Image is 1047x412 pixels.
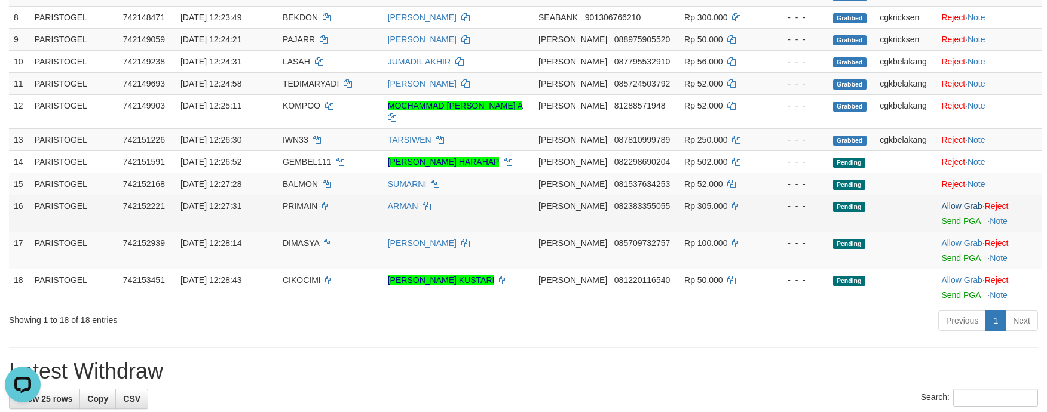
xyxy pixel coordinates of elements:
[123,157,165,167] span: 742151591
[30,94,118,128] td: PARISTOGEL
[180,79,241,88] span: [DATE] 12:24:58
[990,290,1008,300] a: Note
[30,195,118,232] td: PARISTOGEL
[875,94,936,128] td: cgkbelakang
[968,101,985,110] a: Note
[833,202,865,212] span: Pending
[985,275,1009,285] a: Reject
[30,72,118,94] td: PARISTOGEL
[9,269,30,306] td: 18
[30,128,118,150] td: PARISTOGEL
[773,134,823,146] div: - - -
[9,72,30,94] td: 11
[585,13,641,22] span: Copy 901306766210 to clipboard
[538,57,607,66] span: [PERSON_NAME]
[9,173,30,195] td: 15
[388,79,457,88] a: [PERSON_NAME]
[833,180,865,190] span: Pending
[941,57,965,66] a: Reject
[388,57,451,66] a: JUMADIL AKHIR
[833,136,867,146] span: Grabbed
[180,157,241,167] span: [DATE] 12:26:52
[941,157,965,167] a: Reject
[614,157,670,167] span: Copy 082298690204 to clipboard
[833,239,865,249] span: Pending
[283,238,319,248] span: DIMASYA
[180,135,241,144] span: [DATE] 12:26:30
[538,101,607,110] span: [PERSON_NAME]
[941,275,984,285] span: ·
[985,201,1009,211] a: Reject
[123,57,165,66] span: 742149238
[941,253,980,263] a: Send PGA
[941,135,965,144] a: Reject
[684,275,723,285] span: Rp 50.000
[875,28,936,50] td: cgkricksen
[684,157,727,167] span: Rp 502.000
[123,179,165,189] span: 742152168
[30,28,118,50] td: PARISTOGEL
[833,57,867,67] span: Grabbed
[968,179,985,189] a: Note
[538,35,607,44] span: [PERSON_NAME]
[773,33,823,45] div: - - -
[990,216,1008,226] a: Note
[684,238,727,248] span: Rp 100.000
[123,394,140,404] span: CSV
[388,201,418,211] a: ARMAN
[833,13,867,23] span: Grabbed
[941,290,980,300] a: Send PGA
[773,178,823,190] div: - - -
[936,128,1042,150] td: ·
[30,269,118,306] td: PARISTOGEL
[9,150,30,173] td: 14
[875,50,936,72] td: cgkbelakang
[875,6,936,28] td: cgkricksen
[614,201,670,211] span: Copy 082383355055 to clipboard
[9,128,30,150] td: 13
[87,394,108,404] span: Copy
[684,101,723,110] span: Rp 52.000
[180,57,241,66] span: [DATE] 12:24:31
[123,201,165,211] span: 742152221
[773,100,823,112] div: - - -
[985,238,1009,248] a: Reject
[941,201,982,211] a: Allow Grab
[968,35,985,44] a: Note
[388,101,523,110] a: MOCHAMMAD [PERSON_NAME] A
[180,35,241,44] span: [DATE] 12:24:21
[614,57,670,66] span: Copy 087795532910 to clipboard
[9,309,427,326] div: Showing 1 to 18 of 18 entries
[773,156,823,168] div: - - -
[180,179,241,189] span: [DATE] 12:27:28
[684,79,723,88] span: Rp 52.000
[123,135,165,144] span: 742151226
[123,79,165,88] span: 742149693
[941,275,982,285] a: Allow Grab
[30,150,118,173] td: PARISTOGEL
[9,28,30,50] td: 9
[875,128,936,150] td: cgkbelakang
[283,35,315,44] span: PAJARR
[833,158,865,168] span: Pending
[936,72,1042,94] td: ·
[684,13,727,22] span: Rp 300.000
[538,275,607,285] span: [PERSON_NAME]
[936,195,1042,232] td: ·
[614,238,670,248] span: Copy 085709732757 to clipboard
[936,50,1042,72] td: ·
[123,101,165,110] span: 742149903
[968,13,985,22] a: Note
[283,79,339,88] span: TEDIMARYADI
[936,150,1042,173] td: ·
[180,101,241,110] span: [DATE] 12:25:11
[773,11,823,23] div: - - -
[283,201,317,211] span: PRIMAIN
[614,101,666,110] span: Copy 81288571948 to clipboard
[538,179,607,189] span: [PERSON_NAME]
[990,253,1008,263] a: Note
[684,135,727,144] span: Rp 250.000
[180,238,241,248] span: [DATE] 12:28:14
[936,269,1042,306] td: ·
[388,157,499,167] a: [PERSON_NAME] HARAHAP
